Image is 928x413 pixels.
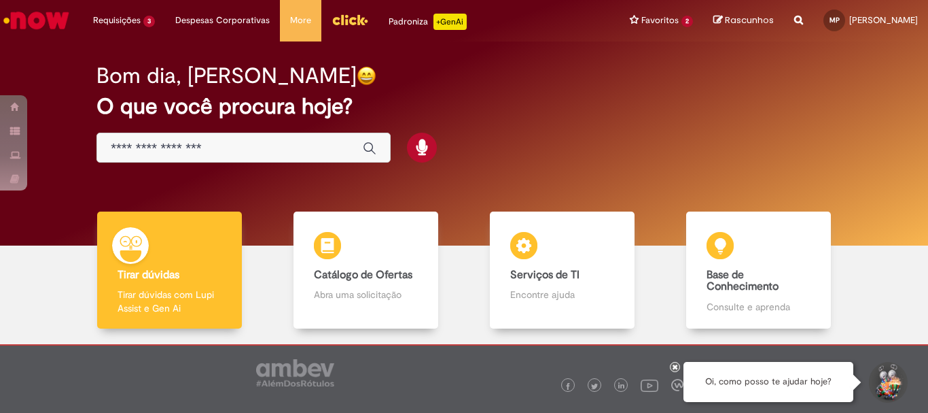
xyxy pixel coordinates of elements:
p: +GenAi [433,14,467,30]
b: Serviços de TI [510,268,579,282]
a: Base de Conhecimento Consulte e aprenda [660,212,857,329]
h2: O que você procura hoje? [96,95,832,118]
p: Abra uma solicitação [314,288,417,301]
img: logo_footer_ambev_rotulo_gray.png [256,359,334,386]
b: Catálogo de Ofertas [314,268,412,282]
a: Tirar dúvidas Tirar dúvidas com Lupi Assist e Gen Ai [71,212,268,329]
b: Tirar dúvidas [118,268,179,282]
img: ServiceNow [1,7,71,34]
p: Encontre ajuda [510,288,613,301]
a: Catálogo de Ofertas Abra uma solicitação [268,212,464,329]
img: happy-face.png [357,66,376,86]
span: More [290,14,311,27]
h2: Bom dia, [PERSON_NAME] [96,64,357,88]
button: Iniciar Conversa de Suporte [867,362,908,403]
div: Padroniza [389,14,467,30]
span: Favoritos [641,14,679,27]
span: [PERSON_NAME] [849,14,918,26]
b: Base de Conhecimento [707,268,779,294]
span: MP [829,16,840,24]
span: 3 [143,16,155,27]
img: logo_footer_facebook.png [565,383,571,390]
a: Serviços de TI Encontre ajuda [464,212,660,329]
img: logo_footer_linkedin.png [618,382,625,391]
img: logo_footer_twitter.png [591,383,598,390]
img: logo_footer_workplace.png [671,379,683,391]
a: Rascunhos [713,14,774,27]
img: click_logo_yellow_360x200.png [332,10,368,30]
span: Requisições [93,14,141,27]
p: Tirar dúvidas com Lupi Assist e Gen Ai [118,288,221,315]
p: Consulte e aprenda [707,300,810,314]
span: Despesas Corporativas [175,14,270,27]
div: Oi, como posso te ajudar hoje? [683,362,853,402]
span: 2 [681,16,693,27]
img: logo_footer_youtube.png [641,376,658,394]
span: Rascunhos [725,14,774,27]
